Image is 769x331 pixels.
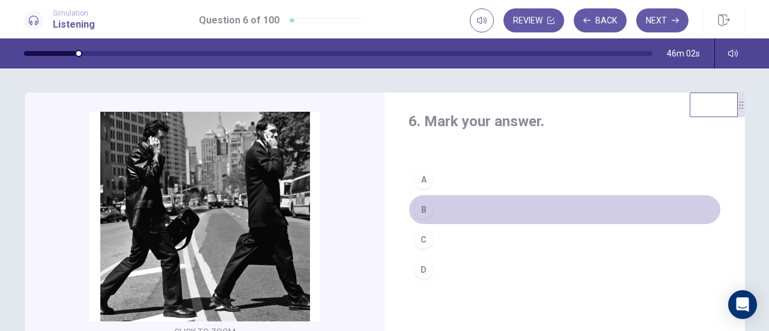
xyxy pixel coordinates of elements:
div: D [414,260,433,279]
button: Next [636,8,688,32]
div: C [414,230,433,249]
button: D [409,255,721,285]
button: Back [574,8,627,32]
h1: Listening [53,17,95,32]
div: A [414,170,433,189]
div: B [414,200,433,219]
button: Review [503,8,564,32]
div: Open Intercom Messenger [728,290,757,319]
button: B [409,195,721,225]
h4: 6. Mark your answer. [409,112,721,131]
span: Simulation [53,9,95,17]
span: 46m 02s [667,49,700,58]
button: A [409,165,721,195]
button: C [409,225,721,255]
h1: Question 6 of 100 [199,13,279,28]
